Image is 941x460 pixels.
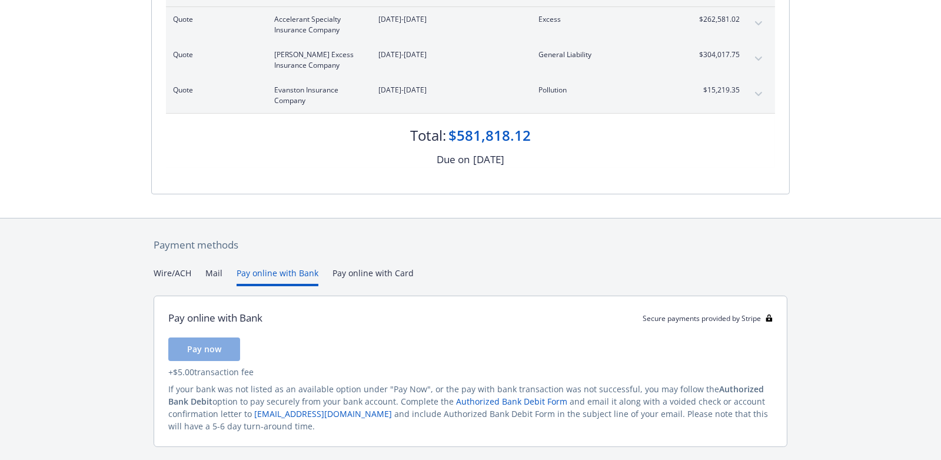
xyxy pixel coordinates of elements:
[696,14,740,25] span: $262,581.02
[378,14,520,25] span: [DATE]-[DATE]
[538,49,677,60] span: General Liability
[538,85,677,95] span: Pollution
[166,42,775,78] div: Quote[PERSON_NAME] Excess Insurance Company[DATE]-[DATE]General Liability$304,017.75expand content
[274,85,360,106] span: Evanston Insurance Company
[205,267,222,286] button: Mail
[254,408,392,419] a: [EMAIL_ADDRESS][DOMAIN_NAME]
[274,14,360,35] span: Accelerant Specialty Insurance Company
[168,337,240,361] button: Pay now
[378,85,520,95] span: [DATE]-[DATE]
[696,85,740,95] span: $15,219.35
[173,49,255,60] span: Quote
[749,14,768,33] button: expand content
[448,125,531,145] div: $581,818.12
[168,366,773,378] div: + $5.00 transaction fee
[410,125,446,145] div: Total:
[538,14,677,25] span: Excess
[166,7,775,42] div: QuoteAccelerant Specialty Insurance Company[DATE]-[DATE]Excess$262,581.02expand content
[749,49,768,68] button: expand content
[173,14,255,25] span: Quote
[274,49,360,71] span: [PERSON_NAME] Excess Insurance Company
[696,49,740,60] span: $304,017.75
[173,85,255,95] span: Quote
[154,267,191,286] button: Wire/ACH
[154,237,787,253] div: Payment methods
[187,343,221,355] span: Pay now
[643,313,773,323] div: Secure payments provided by Stripe
[749,85,768,104] button: expand content
[166,78,775,113] div: QuoteEvanston Insurance Company[DATE]-[DATE]Pollution$15,219.35expand content
[237,267,318,286] button: Pay online with Bank
[437,152,470,167] div: Due on
[456,396,567,407] a: Authorized Bank Debit Form
[168,383,773,432] div: If your bank was not listed as an available option under "Pay Now", or the pay with bank transact...
[473,152,504,167] div: [DATE]
[332,267,414,286] button: Pay online with Card
[378,49,520,60] span: [DATE]-[DATE]
[168,383,764,407] span: Authorized Bank Debit
[168,310,262,326] div: Pay online with Bank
